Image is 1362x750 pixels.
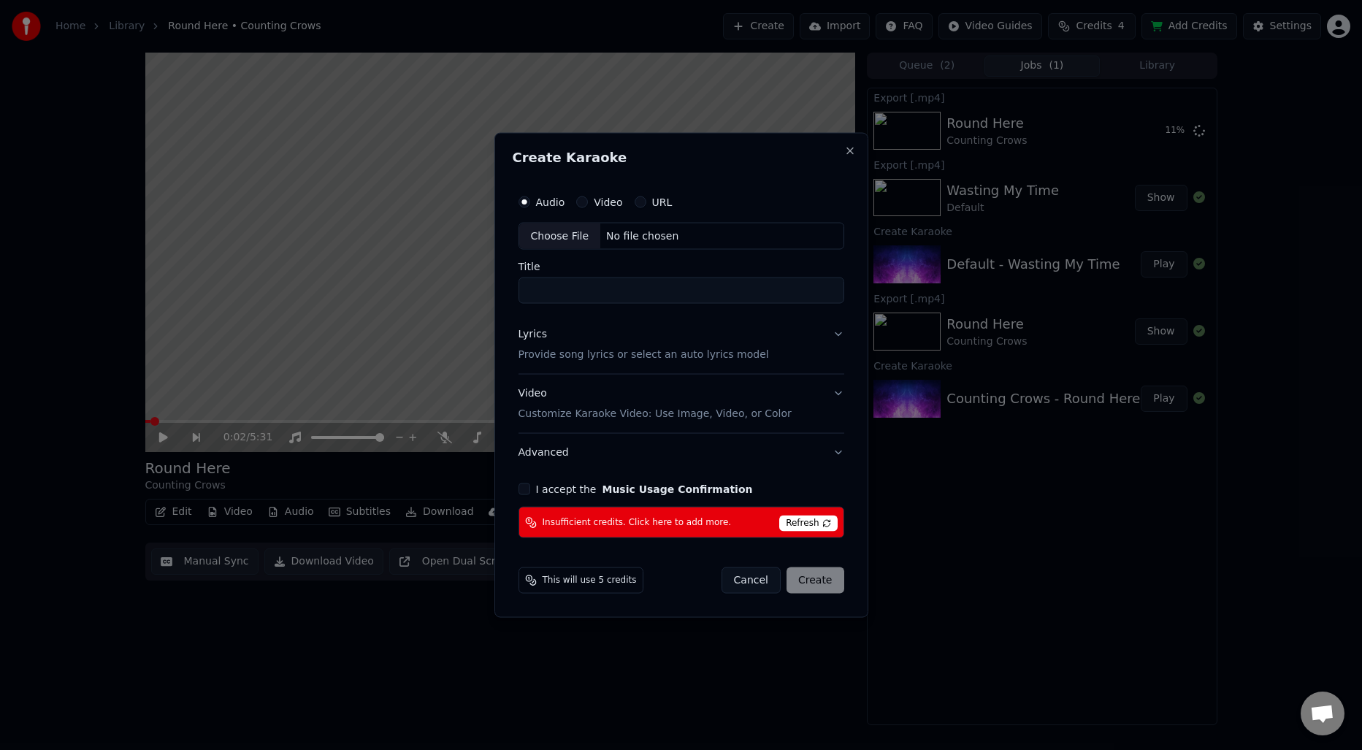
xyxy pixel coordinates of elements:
[519,327,547,342] div: Lyrics
[519,348,769,362] p: Provide song lyrics or select an auto lyrics model
[519,315,844,374] button: LyricsProvide song lyrics or select an auto lyrics model
[779,516,837,532] span: Refresh
[519,386,792,421] div: Video
[519,261,844,272] label: Title
[519,407,792,421] p: Customize Karaoke Video: Use Image, Video, or Color
[600,229,684,243] div: No file chosen
[519,434,844,472] button: Advanced
[602,484,752,494] button: I accept the
[543,575,637,586] span: This will use 5 credits
[652,196,673,207] label: URL
[519,223,601,249] div: Choose File
[594,196,622,207] label: Video
[519,375,844,433] button: VideoCustomize Karaoke Video: Use Image, Video, or Color
[722,567,781,594] button: Cancel
[536,484,753,494] label: I accept the
[536,196,565,207] label: Audio
[543,516,732,528] span: Insufficient credits. Click here to add more.
[513,150,850,164] h2: Create Karaoke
